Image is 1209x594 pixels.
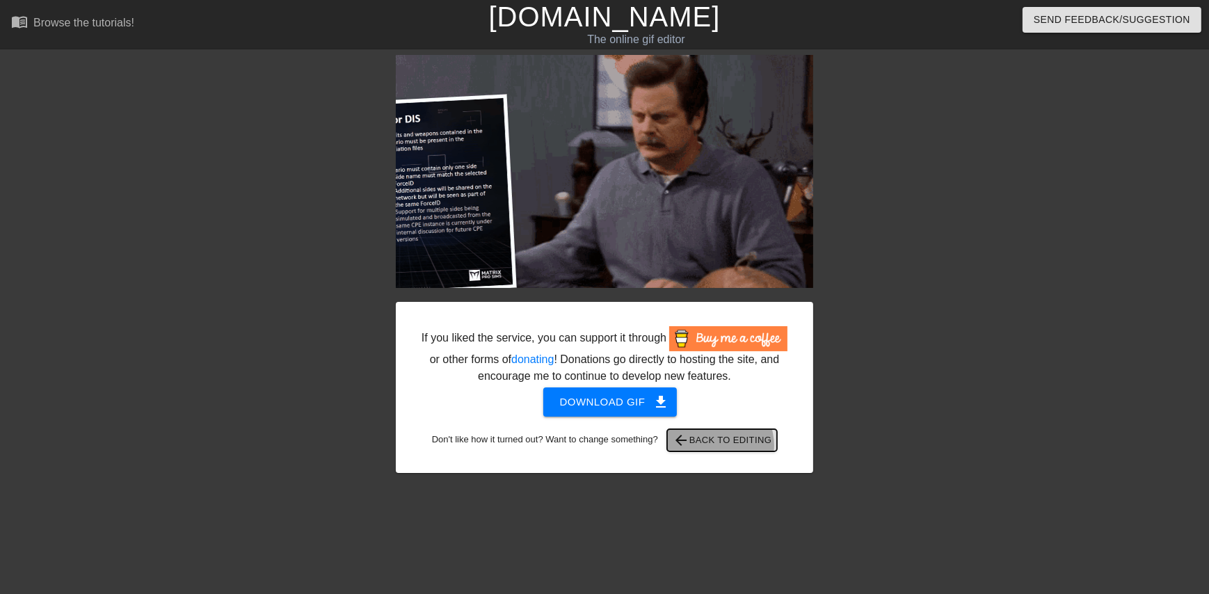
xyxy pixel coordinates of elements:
img: Buy Me A Coffee [669,326,787,351]
button: Send Feedback/Suggestion [1023,7,1201,33]
button: Back to Editing [667,429,778,451]
span: get_app [652,394,669,410]
span: arrow_back [673,432,689,449]
div: If you liked the service, you can support it through or other forms of ! Donations go directly to... [420,326,789,385]
a: Download gif [532,395,678,407]
div: Browse the tutorials! [33,17,134,29]
div: Don't like how it turned out? Want to change something? [417,429,792,451]
a: donating [511,353,554,365]
span: Download gif [560,393,661,411]
a: Browse the tutorials! [11,13,134,35]
img: sQjTGDVn.gif [396,55,813,288]
span: menu_book [11,13,28,30]
button: Download gif [543,387,678,417]
span: Send Feedback/Suggestion [1034,11,1190,29]
div: The online gif editor [410,31,862,48]
span: Back to Editing [673,432,772,449]
a: [DOMAIN_NAME] [488,1,720,32]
